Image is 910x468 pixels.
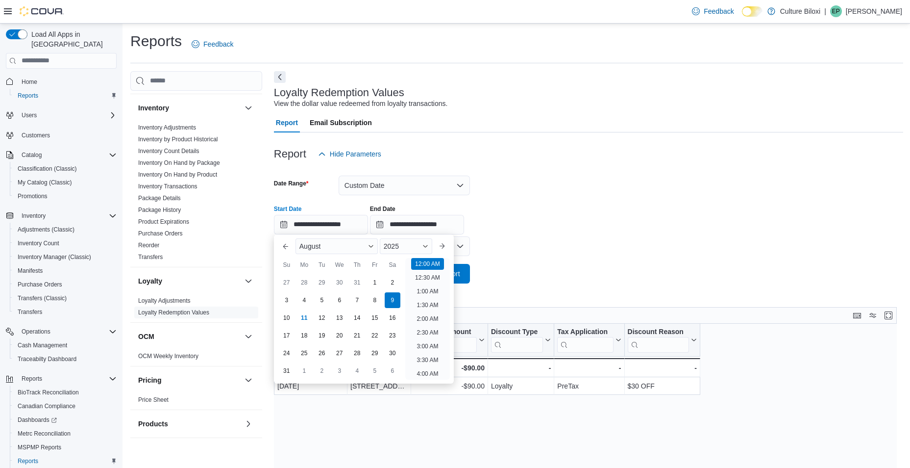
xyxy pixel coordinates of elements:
span: Inventory [22,212,46,220]
li: 1:30 AM [413,299,442,311]
div: day-28 [349,345,365,361]
span: Cash Management [18,341,67,349]
a: Reports [14,90,42,102]
span: Canadian Compliance [18,402,75,410]
span: Transfers [14,306,117,318]
a: Inventory On Hand by Package [138,159,220,166]
button: Manifests [10,264,121,278]
a: Loyalty Redemption Values [138,309,209,316]
span: Adjustments (Classic) [18,226,74,234]
h1: Reports [130,31,182,51]
span: Classification (Classic) [18,165,77,173]
div: day-11 [296,310,312,326]
a: Reorder [138,242,159,249]
input: Dark Mode [742,6,762,17]
button: Metrc Reconciliation [10,427,121,441]
h3: Loyalty [138,276,162,286]
span: Hide Parameters [330,149,381,159]
span: 2025 [384,242,399,250]
p: Culture Biloxi [780,5,820,17]
span: Reports [18,373,117,385]
span: Inventory On Hand by Product [138,171,217,179]
a: BioTrack Reconciliation [14,387,83,398]
span: Inventory Manager (Classic) [14,251,117,263]
div: day-15 [367,310,383,326]
div: day-10 [279,310,295,326]
li: 1:00 AM [413,286,442,297]
span: My Catalog (Classic) [14,177,117,188]
span: Traceabilty Dashboard [14,353,117,365]
button: Products [243,418,254,430]
button: Loyalty [138,276,241,286]
div: - [557,362,621,374]
h3: Loyalty Redemption Values [274,87,404,99]
div: day-2 [385,275,400,290]
a: Dashboards [10,413,121,427]
a: Transfers [138,254,163,260]
div: Discount Reason [627,327,689,352]
span: Manifests [18,267,43,275]
li: 3:30 AM [413,354,442,366]
a: OCM Weekly Inventory [138,353,198,360]
span: Report [276,113,298,132]
button: Discount Type [491,327,551,352]
span: Inventory [18,210,117,222]
a: My Catalog (Classic) [14,177,76,188]
span: Transfers (Classic) [18,294,67,302]
h3: Pricing [138,375,161,385]
input: Press the down key to open a popover containing a calendar. [370,215,464,234]
span: Cash Management [14,339,117,351]
a: Traceabilty Dashboard [14,353,80,365]
div: day-30 [385,345,400,361]
span: Classification (Classic) [14,163,117,175]
div: day-16 [385,310,400,326]
span: Customers [18,129,117,141]
a: Dashboards [14,414,61,426]
a: Reports [14,455,42,467]
div: Th [349,257,365,273]
button: Pricing [243,374,254,386]
span: Purchase Orders [14,279,117,290]
li: 2:30 AM [413,327,442,338]
div: day-5 [367,363,383,379]
div: day-29 [367,345,383,361]
li: 12:30 AM [411,272,444,284]
button: Custom Date [339,176,470,195]
div: day-17 [279,328,295,343]
span: Metrc Reconciliation [14,428,117,440]
label: Start Date [274,205,302,213]
div: Discount Amount [414,327,477,352]
div: day-20 [332,328,347,343]
div: day-25 [296,345,312,361]
button: Cash Management [10,338,121,352]
button: Display options [867,310,879,321]
p: | [824,5,826,17]
div: Sa [385,257,400,273]
div: day-12 [314,310,330,326]
span: Users [22,111,37,119]
div: day-29 [314,275,330,290]
a: Metrc Reconciliation [14,428,74,440]
span: Purchase Orders [138,230,183,237]
a: Purchase Orders [14,279,66,290]
div: Button. Open the month selector. August is currently selected. [295,238,378,254]
div: Su [279,257,295,273]
div: Discount Reason [627,327,689,337]
span: Reports [14,90,117,102]
span: Reports [14,455,117,467]
div: day-31 [349,275,365,290]
a: Package Details [138,195,181,202]
span: August [299,242,321,250]
div: day-27 [279,275,295,290]
div: day-18 [296,328,312,343]
button: Next month [434,238,450,254]
div: - [627,362,696,374]
div: day-7 [349,292,365,308]
button: Enter fullscreen [883,310,894,321]
a: Transfers (Classic) [14,292,71,304]
div: day-4 [349,363,365,379]
button: Operations [18,326,54,338]
button: Operations [2,325,121,338]
span: Catalog [22,151,42,159]
p: Showing 1 of 1 [274,295,903,305]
